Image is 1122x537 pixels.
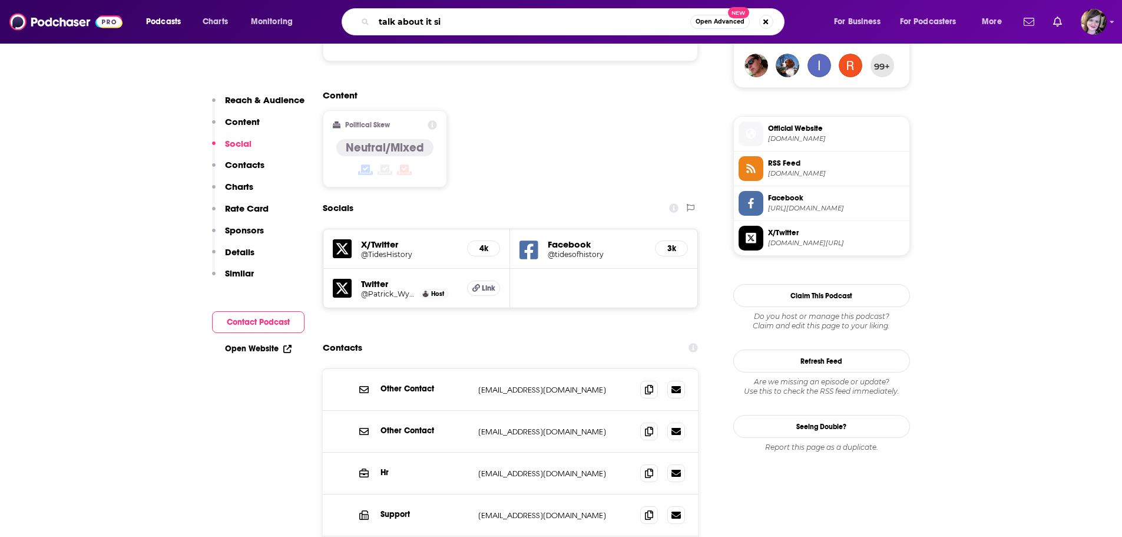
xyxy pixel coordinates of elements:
button: Contact Podcast [212,311,305,333]
h5: 4k [477,243,490,253]
span: Link [482,284,495,293]
h4: Neutral/Mixed [346,140,424,155]
button: Reach & Audience [212,94,305,116]
button: open menu [138,12,196,31]
h2: Socials [323,197,353,219]
h2: Contacts [323,337,362,359]
p: Sponsors [225,225,264,236]
span: RSS Feed [768,158,905,169]
a: X/Twitter[DOMAIN_NAME][URL] [739,226,905,251]
img: tammys [807,54,831,77]
img: chris.e.carter [744,54,768,77]
a: @Patrick_Wyman [361,289,418,298]
span: Podcasts [146,14,181,30]
button: open menu [892,12,974,31]
button: Social [212,138,251,160]
div: Search podcasts, credits, & more... [353,8,796,35]
span: More [982,14,1002,30]
img: rwfern13 [839,54,862,77]
div: Are we missing an episode or update? Use this to check the RSS feed immediately. [733,377,910,396]
h5: Facebook [548,239,646,250]
p: Other Contact [380,384,469,394]
a: Charts [195,12,235,31]
span: Monitoring [251,14,293,30]
p: Support [380,509,469,519]
p: Contacts [225,159,264,170]
button: open menu [974,12,1017,31]
a: Open Website [225,344,292,354]
p: [EMAIL_ADDRESS][DOMAIN_NAME] [478,510,631,520]
p: Reach & Audience [225,94,305,106]
p: Rate Card [225,203,269,214]
span: For Business [834,14,881,30]
span: For Podcasters [900,14,956,30]
span: Official Website [768,123,905,134]
p: Hr [380,467,469,477]
img: User Profile [1081,9,1107,35]
button: Content [212,116,260,138]
p: [EMAIL_ADDRESS][DOMAIN_NAME] [478,427,631,437]
a: Facebook[URL][DOMAIN_NAME] [739,191,905,216]
p: Similar [225,268,254,279]
p: Details [225,246,254,258]
a: @tidesofhistory [548,250,646,259]
span: Do you host or manage this podcast? [733,312,910,321]
p: Social [225,138,251,149]
button: Rate Card [212,203,269,225]
p: [EMAIL_ADDRESS][DOMAIN_NAME] [478,385,631,395]
button: Contacts [212,159,264,181]
span: X/Twitter [768,228,905,238]
span: Facebook [768,193,905,203]
button: open menu [243,12,308,31]
button: Similar [212,268,254,289]
h5: 3k [665,243,678,253]
span: Logged in as IAmMBlankenship [1081,9,1107,35]
a: RSS Feed[DOMAIN_NAME] [739,156,905,181]
img: Patrick Wyman [422,291,429,297]
span: rss.art19.com [768,169,905,178]
p: Content [225,116,260,127]
h5: X/Twitter [361,239,458,250]
img: Podchaser - Follow, Share and Rate Podcasts [9,11,123,33]
p: [EMAIL_ADDRESS][DOMAIN_NAME] [478,469,631,479]
button: open menu [826,12,895,31]
input: Search podcasts, credits, & more... [374,12,690,31]
button: Sponsors [212,225,264,246]
a: Seeing Double? [733,415,910,438]
span: twitter.com/TidesHistory [768,239,905,248]
a: Show notifications dropdown [1048,12,1067,32]
button: Details [212,246,254,268]
span: Open Advanced [696,19,744,25]
img: marjetka.kacin [776,54,799,77]
a: Show notifications dropdown [1019,12,1039,32]
h5: Twitter [361,278,458,289]
span: Charts [203,14,228,30]
p: Charts [225,181,253,192]
a: @TidesHistory [361,250,458,259]
div: Report this page as a duplicate. [733,443,910,452]
h2: Content [323,90,689,101]
span: https://www.facebook.com/tidesofhistory [768,204,905,213]
h2: Political Skew [345,121,390,129]
button: Claim This Podcast [733,284,910,307]
a: Official Website[DOMAIN_NAME] [739,121,905,146]
button: Show profile menu [1081,9,1107,35]
button: Open AdvancedNew [690,15,750,29]
button: 99+ [871,54,894,77]
span: New [728,7,749,18]
div: Claim and edit this page to your liking. [733,312,910,331]
button: Refresh Feed [733,350,910,373]
span: wondery.com [768,134,905,143]
a: Link [467,281,500,296]
span: Host [431,290,444,298]
button: Charts [212,181,253,203]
